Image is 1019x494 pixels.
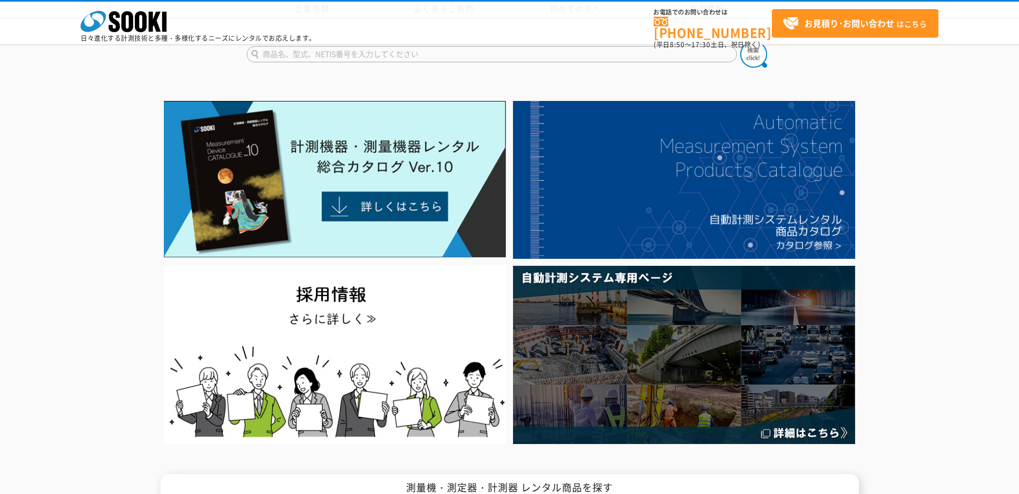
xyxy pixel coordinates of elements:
span: 8:50 [670,40,685,49]
span: (平日 ～ 土日、祝日除く) [654,40,760,49]
img: 自動計測システムカタログ [513,101,855,259]
img: 自動計測システム専用ページ [513,266,855,444]
strong: お見積り･お問い合わせ [804,17,894,30]
input: 商品名、型式、NETIS番号を入力してください [247,46,737,62]
img: Catalog Ver10 [164,101,506,258]
img: SOOKI recruit [164,266,506,444]
a: お見積り･お問い合わせはこちら [772,9,938,38]
span: 17:30 [691,40,711,49]
p: 日々進化する計測技術と多種・多様化するニーズにレンタルでお応えします。 [81,35,316,41]
img: btn_search.png [740,41,767,68]
a: [PHONE_NUMBER] [654,17,772,39]
span: はこちら [783,16,927,32]
span: お電話でのお問い合わせは [654,9,772,16]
